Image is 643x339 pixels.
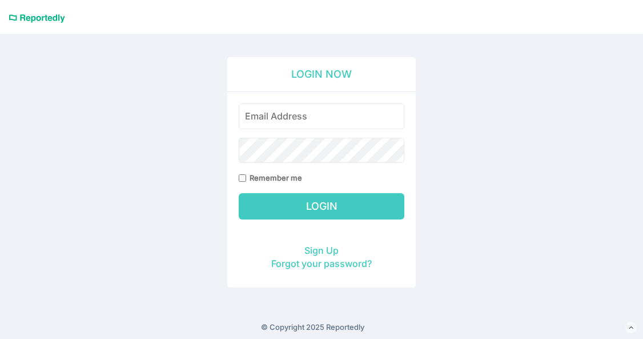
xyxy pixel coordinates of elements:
a: Reportedly [9,9,66,28]
h2: Login Now [227,57,416,92]
input: Login [239,193,404,220]
a: Forgot your password? [271,258,372,269]
a: Sign Up [304,245,339,256]
label: Remember me [250,173,302,184]
input: Email Address [239,103,404,129]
